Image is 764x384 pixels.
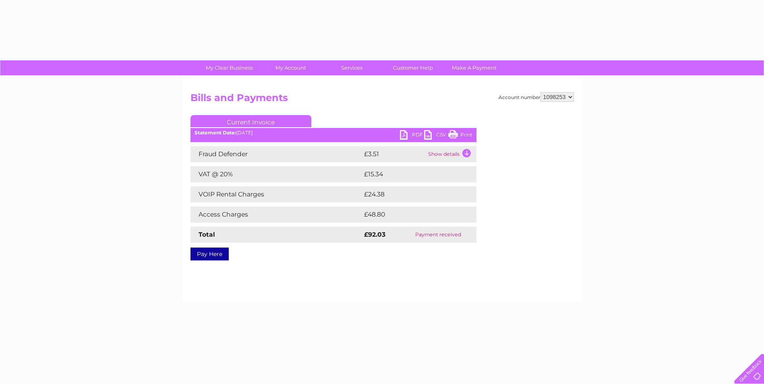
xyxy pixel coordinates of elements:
[499,92,574,102] div: Account number
[441,60,507,75] a: Make A Payment
[400,227,476,243] td: Payment received
[190,146,362,162] td: Fraud Defender
[196,60,263,75] a: My Clear Business
[400,130,424,142] a: PDF
[362,206,461,223] td: £48.80
[319,60,385,75] a: Services
[195,130,236,136] b: Statement Date:
[190,92,574,107] h2: Bills and Payments
[190,130,476,136] div: [DATE]
[426,146,476,162] td: Show details
[362,186,460,202] td: £24.38
[362,146,426,162] td: £3.51
[362,166,460,182] td: £15.34
[424,130,448,142] a: CSV
[190,166,362,182] td: VAT @ 20%
[190,115,311,127] a: Current Invoice
[364,231,385,238] strong: £92.03
[257,60,324,75] a: My Account
[380,60,446,75] a: Customer Help
[190,186,362,202] td: VOIP Rental Charges
[190,248,229,260] a: Pay Here
[448,130,472,142] a: Print
[199,231,215,238] strong: Total
[190,206,362,223] td: Access Charges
